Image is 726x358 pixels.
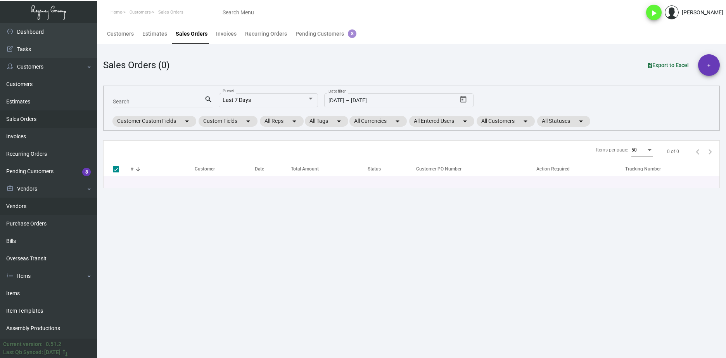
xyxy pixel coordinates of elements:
[46,340,61,348] div: 0.51.2
[349,116,407,127] mat-chip: All Currencies
[245,30,287,38] div: Recurring Orders
[457,93,470,106] button: Open calendar
[296,30,356,38] div: Pending Customers
[704,145,716,158] button: Next page
[649,9,659,18] i: play_arrow
[3,348,60,356] div: Last Qb Synced: [DATE]
[182,117,192,126] mat-icon: arrow_drop_down
[103,58,169,72] div: Sales Orders (0)
[667,148,679,155] div: 0 of 0
[691,145,704,158] button: Previous page
[158,10,183,15] span: Sales Orders
[255,165,291,172] div: Date
[107,30,134,38] div: Customers
[328,98,344,104] input: Start date
[130,10,151,15] span: Customers
[631,147,637,153] span: 50
[351,98,414,104] input: End date
[176,30,207,38] div: Sales Orders
[698,54,720,76] button: +
[409,116,474,127] mat-chip: All Entered Users
[536,165,625,172] div: Action Required
[291,165,319,172] div: Total Amount
[682,9,723,17] div: [PERSON_NAME]
[334,117,344,126] mat-icon: arrow_drop_down
[537,116,590,127] mat-chip: All Statuses
[416,165,536,172] div: Customer PO Number
[260,116,304,127] mat-chip: All Reps
[131,165,133,172] div: #
[477,116,535,127] mat-chip: All Customers
[199,116,258,127] mat-chip: Custom Fields
[195,165,254,172] div: Customer
[631,148,653,153] mat-select: Items per page:
[111,10,122,15] span: Home
[3,340,43,348] div: Current version:
[204,95,213,104] mat-icon: search
[305,116,348,127] mat-chip: All Tags
[142,30,167,38] div: Estimates
[346,98,349,104] span: –
[576,117,586,126] mat-icon: arrow_drop_down
[625,165,719,172] div: Tracking Number
[648,62,689,68] span: Export to Excel
[223,97,251,103] span: Last 7 Days
[368,165,412,172] div: Status
[195,165,215,172] div: Customer
[131,165,195,172] div: #
[291,165,368,172] div: Total Amount
[290,117,299,126] mat-icon: arrow_drop_down
[642,58,695,72] button: Export to Excel
[460,117,470,126] mat-icon: arrow_drop_down
[521,117,530,126] mat-icon: arrow_drop_down
[244,117,253,126] mat-icon: arrow_drop_down
[646,5,662,20] button: play_arrow
[625,165,661,172] div: Tracking Number
[393,117,402,126] mat-icon: arrow_drop_down
[216,30,237,38] div: Invoices
[536,165,570,172] div: Action Required
[596,146,628,153] div: Items per page:
[255,165,264,172] div: Date
[112,116,196,127] mat-chip: Customer Custom Fields
[707,54,710,76] span: +
[368,165,381,172] div: Status
[665,5,679,19] img: admin@bootstrapmaster.com
[416,165,462,172] div: Customer PO Number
